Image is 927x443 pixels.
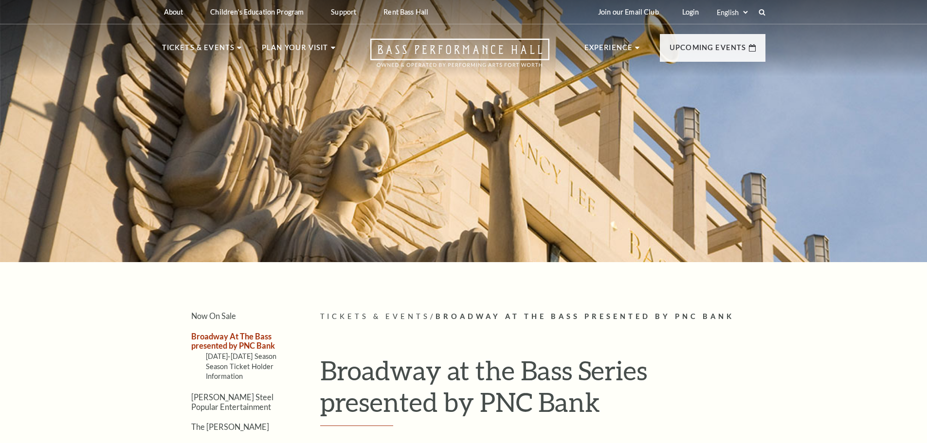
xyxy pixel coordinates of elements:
p: About [164,8,183,16]
span: Tickets & Events [320,312,431,320]
p: / [320,311,765,323]
span: Broadway At The Bass presented by PNC Bank [436,312,734,320]
h1: Broadway at the Bass Series presented by PNC Bank [320,354,765,426]
p: Tickets & Events [162,42,235,59]
p: Children's Education Program [210,8,304,16]
a: [PERSON_NAME] Steel Popular Entertainment [191,392,273,411]
p: Rent Bass Hall [383,8,428,16]
p: Support [331,8,356,16]
a: The [PERSON_NAME] [191,422,269,431]
a: Season Ticket Holder Information [206,362,274,380]
p: Upcoming Events [670,42,746,59]
a: [DATE]-[DATE] Season [206,352,277,360]
a: Broadway At The Bass presented by PNC Bank [191,332,275,350]
a: Now On Sale [191,311,236,320]
select: Select: [715,8,749,17]
p: Plan Your Visit [262,42,328,59]
p: Experience [584,42,633,59]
